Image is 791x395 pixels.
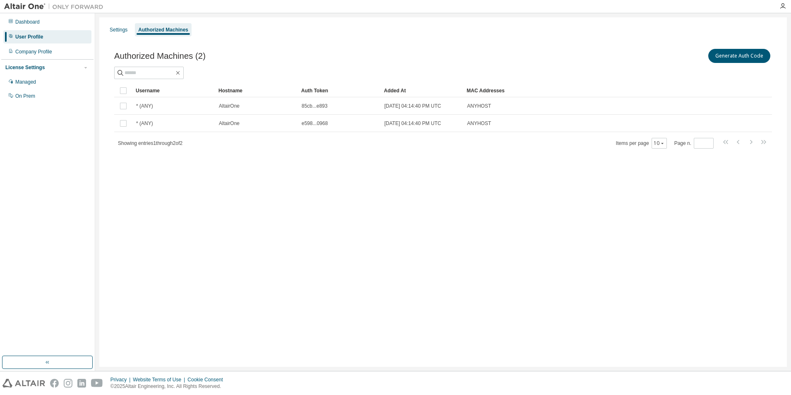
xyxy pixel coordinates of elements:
div: Company Profile [15,48,52,55]
img: Altair One [4,2,108,11]
span: Authorized Machines (2) [114,51,206,61]
img: instagram.svg [64,379,72,388]
span: Showing entries 1 through 2 of 2 [118,140,182,146]
span: AltairOne [219,103,240,109]
div: Auth Token [301,84,377,97]
div: On Prem [15,93,35,99]
span: AltairOne [219,120,240,127]
div: Added At [384,84,460,97]
div: Hostname [218,84,295,97]
span: 85cb...e893 [302,103,328,109]
img: altair_logo.svg [2,379,45,388]
img: youtube.svg [91,379,103,388]
button: 10 [654,140,665,147]
span: Items per page [616,138,667,149]
span: ANYHOST [467,120,491,127]
span: Page n. [674,138,714,149]
div: MAC Addresses [467,84,685,97]
img: facebook.svg [50,379,59,388]
span: * (ANY) [136,120,153,127]
div: Dashboard [15,19,40,25]
span: e598...0968 [302,120,328,127]
p: © 2025 Altair Engineering, Inc. All Rights Reserved. [110,383,228,390]
div: Website Terms of Use [133,376,187,383]
div: User Profile [15,34,43,40]
div: Privacy [110,376,133,383]
img: linkedin.svg [77,379,86,388]
div: Authorized Machines [138,26,188,33]
span: * (ANY) [136,103,153,109]
div: Cookie Consent [187,376,228,383]
div: Settings [110,26,127,33]
div: License Settings [5,64,45,71]
div: Managed [15,79,36,85]
span: ANYHOST [467,103,491,109]
div: Username [136,84,212,97]
span: [DATE] 04:14:40 PM UTC [384,103,441,109]
button: Generate Auth Code [708,49,770,63]
span: [DATE] 04:14:40 PM UTC [384,120,441,127]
